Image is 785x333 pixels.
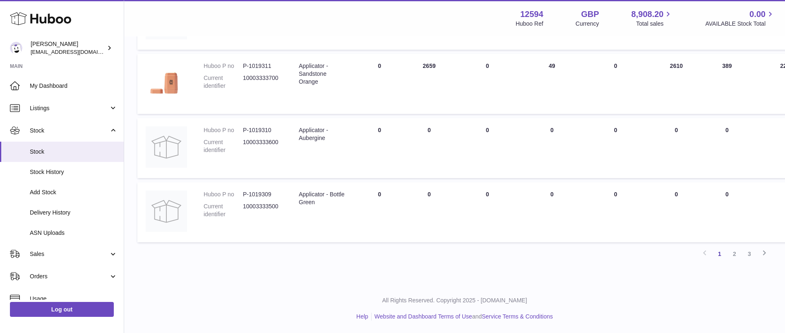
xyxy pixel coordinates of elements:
[614,191,617,198] span: 0
[204,62,243,70] dt: Huboo P no
[299,62,346,86] div: Applicator - Sandstone Orange
[10,302,114,317] a: Log out
[705,20,775,28] span: AVAILABLE Stock Total
[576,20,599,28] div: Currency
[404,54,454,114] td: 2659
[30,82,118,90] span: My Dashboard
[749,9,766,20] span: 0.00
[356,313,368,320] a: Help
[31,40,105,56] div: [PERSON_NAME]
[243,126,282,134] dd: P-1019310
[372,313,553,321] li: and
[30,104,109,112] span: Listings
[614,127,617,133] span: 0
[631,9,673,28] a: 8,908.20 Total sales
[30,127,109,135] span: Stock
[204,191,243,198] dt: Huboo P no
[636,20,673,28] span: Total sales
[516,20,543,28] div: Huboo Ref
[30,209,118,217] span: Delivery History
[581,9,599,20] strong: GBP
[648,118,705,178] td: 0
[243,191,282,198] dd: P-1019309
[204,203,243,218] dt: Current identifier
[31,48,122,55] span: [EMAIL_ADDRESS][DOMAIN_NAME]
[30,295,118,303] span: Usage
[454,54,521,114] td: 0
[30,229,118,237] span: ASN Uploads
[521,182,583,242] td: 0
[521,118,583,178] td: 0
[30,188,118,196] span: Add Stock
[146,126,187,168] img: product image
[705,9,775,28] a: 0.00 AVAILABLE Stock Total
[614,63,617,69] span: 0
[204,74,243,90] dt: Current identifier
[742,246,757,261] a: 3
[355,54,404,114] td: 0
[404,182,454,242] td: 0
[355,118,404,178] td: 0
[243,74,282,90] dd: 10003333700
[631,9,664,20] span: 8,908.20
[521,54,583,114] td: 49
[704,54,749,114] td: 389
[648,54,705,114] td: 2610
[10,42,22,54] img: internalAdmin-12594@internal.huboo.com
[299,126,346,142] div: Applicator - Aubergine
[520,9,543,20] strong: 12594
[299,191,346,206] div: Applicator - Bottle Green
[482,313,553,320] a: Service Terms & Conditions
[704,118,749,178] td: 0
[243,138,282,154] dd: 10003333600
[30,250,109,258] span: Sales
[146,191,187,232] img: product image
[131,297,778,304] p: All Rights Reserved. Copyright 2025 - [DOMAIN_NAME]
[30,168,118,176] span: Stock History
[727,246,742,261] a: 2
[204,126,243,134] dt: Huboo P no
[204,138,243,154] dt: Current identifier
[30,148,118,156] span: Stock
[454,182,521,242] td: 0
[404,118,454,178] td: 0
[704,182,749,242] td: 0
[648,182,705,242] td: 0
[243,203,282,218] dd: 10003333500
[712,246,727,261] a: 1
[374,313,472,320] a: Website and Dashboard Terms of Use
[355,182,404,242] td: 0
[30,273,109,280] span: Orders
[146,62,187,104] img: product image
[243,62,282,70] dd: P-1019311
[454,118,521,178] td: 0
